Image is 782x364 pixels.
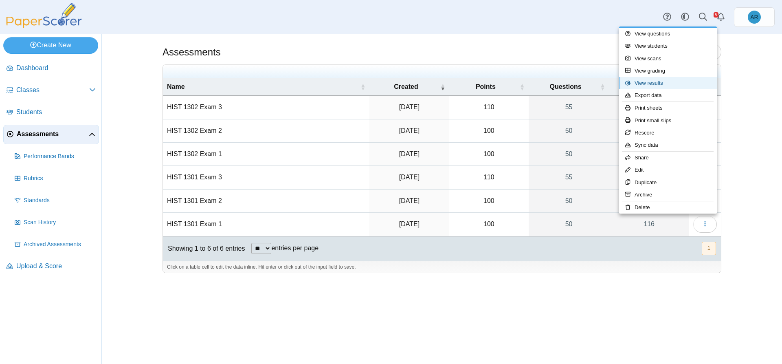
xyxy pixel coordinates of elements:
a: View results [619,77,717,89]
nav: pagination [701,242,716,255]
button: 1 [702,242,716,255]
a: Export data [619,89,717,101]
td: 110 [449,166,529,189]
a: Rubrics [11,169,99,188]
span: Points [453,82,518,91]
span: Points : Activate to sort [520,83,525,91]
a: Performance Bands [11,147,99,166]
a: View scans [619,53,717,65]
a: Alejandro Renteria [734,7,775,27]
a: Create New [3,37,98,53]
a: Print sheets [619,102,717,114]
a: Rescore [619,127,717,139]
td: HIST 1302 Exam 2 [163,119,369,143]
a: 50 [529,213,609,236]
a: Classes [3,81,99,100]
div: Showing 1 to 6 of 6 entries [163,236,245,261]
time: Feb 18, 2025 at 9:28 PM [399,150,420,157]
a: 0 [609,119,689,142]
span: Created : Activate to remove sorting [440,83,445,91]
label: entries per page [271,245,319,251]
td: HIST 1301 Exam 3 [163,166,369,189]
td: 110 [449,96,529,119]
a: 0 [609,96,689,119]
a: Archived Assessments [11,235,99,254]
a: Assessments [3,125,99,144]
span: Created [373,82,439,91]
a: View questions [619,28,717,40]
span: Name : Activate to sort [360,83,365,91]
a: Duplicate [619,176,717,189]
span: Standards [24,196,96,205]
span: Questions : Activate to sort [600,83,605,91]
span: Alejandro Renteria [748,11,761,24]
a: View students [619,40,717,52]
span: Dashboard [16,64,96,73]
a: 55 [529,96,609,119]
time: May 11, 2025 at 9:56 PM [399,104,420,110]
a: Alerts [712,8,730,26]
td: HIST 1302 Exam 1 [163,143,369,166]
a: View grading [619,65,717,77]
span: Upload & Score [16,262,96,271]
a: Upload & Score [3,257,99,276]
a: Standards [11,191,99,210]
div: Click on a table cell to edit the data inline. Hit enter or click out of the input field to save. [163,261,721,273]
span: Rubrics [24,174,96,183]
a: Scan History [11,213,99,232]
td: 100 [449,119,529,143]
a: Share [619,152,717,164]
a: 50 [529,143,609,165]
td: 100 [449,190,529,213]
img: PaperScorer [3,3,85,28]
span: Performance Bands [24,152,96,161]
a: 0 [609,166,689,189]
a: Dashboard [3,59,99,78]
td: HIST 1301 Exam 2 [163,190,369,213]
a: Print small slips [619,115,717,127]
time: Nov 10, 2024 at 7:30 PM [399,197,420,204]
td: 100 [449,143,529,166]
a: Sync data [619,139,717,151]
span: Assessments [17,130,89,139]
a: 50 [529,190,609,212]
a: 0 [609,143,689,165]
a: Students [3,103,99,122]
span: Name [167,82,359,91]
span: Questions [533,82,599,91]
a: Delete [619,201,717,214]
time: Apr 1, 2025 at 7:33 PM [399,127,420,134]
span: Classes [16,86,89,95]
a: PaperScorer [3,22,85,29]
span: Archived Assessments [24,240,96,249]
a: 55 [529,166,609,189]
span: Students [613,82,679,91]
span: Alejandro Renteria [750,14,758,20]
a: 50 [529,119,609,142]
span: Scan History [24,218,96,227]
h1: Assessments [163,45,221,59]
span: Students [16,108,96,117]
a: 0 [609,190,689,212]
td: 100 [449,213,529,236]
td: HIST 1301 Exam 1 [163,213,369,236]
a: Archive [619,189,717,201]
time: Oct 6, 2024 at 8:12 PM [399,221,420,227]
time: Dec 3, 2024 at 7:43 PM [399,174,420,181]
a: 116 [609,213,689,236]
td: HIST 1302 Exam 3 [163,96,369,119]
a: Edit [619,164,717,176]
